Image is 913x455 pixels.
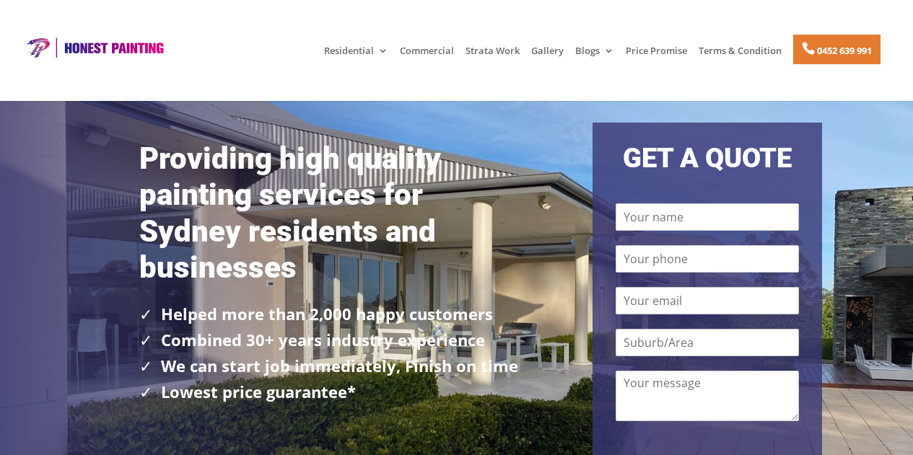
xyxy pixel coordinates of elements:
[466,45,520,70] a: Strata Work
[22,37,167,58] img: Honest Painting
[531,45,564,70] a: Gallery
[161,355,518,376] strong: We can start job immediately, Finish on time
[616,245,799,273] input: Your phone
[616,287,799,314] input: Your email
[616,203,799,231] input: Your name
[793,35,881,64] a: 0452 639 991
[616,329,799,356] input: Suburb/Area
[575,45,614,70] a: Blogs
[161,303,493,324] strong: Helped more than 2,000 happy customers
[699,45,782,70] a: Terms & Condition
[139,141,523,293] h1: Providing high quality painting services for Sydney residents and businesses
[324,45,388,70] a: Residential
[626,45,687,70] a: Price Promise
[400,45,454,70] a: Commercial
[161,329,485,350] strong: Combined 30+ years industry experience
[161,381,356,402] strong: Lowest price guarantee*
[593,144,821,179] h2: GET A QUOTE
